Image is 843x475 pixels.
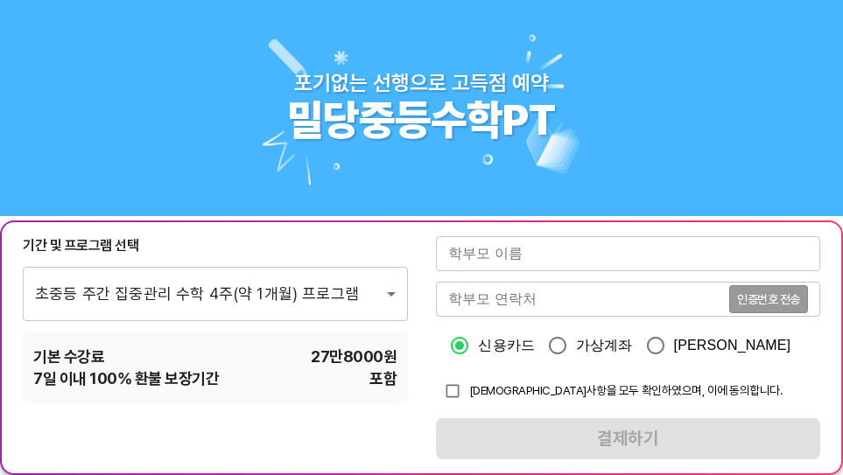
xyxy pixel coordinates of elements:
span: [DEMOGRAPHIC_DATA]사항을 모두 확인하였으며, 이에 동의합니다. [469,383,783,397]
span: 7 일 이내 100% 환불 보장기간 [33,367,219,389]
span: [PERSON_NAME] [674,335,791,356]
span: 신용카드 [478,335,535,356]
div: 초중등 주간 집중관리 수학 4주(약 1개월) 프로그램 [23,266,408,320]
span: 기본 수강료 [33,346,104,367]
div: 포기없는 선행으로 고득점 예약 [294,70,549,95]
div: 기간 및 프로그램 선택 [23,236,408,255]
input: 학부모 이름을 입력해주세요 [436,236,821,271]
div: 밀당중등수학PT [287,95,556,146]
span: 27만8000 원 [311,346,397,367]
span: 가상계좌 [576,335,633,356]
input: 학부모 연락처를 입력해주세요 [436,282,729,317]
span: 포함 [369,367,397,389]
